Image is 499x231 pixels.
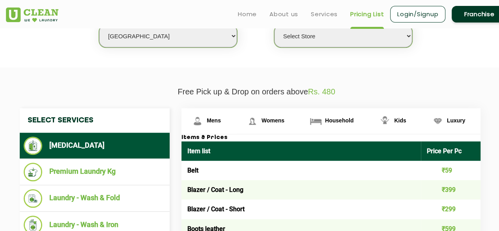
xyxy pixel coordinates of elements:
[421,161,481,180] td: ₹59
[181,134,480,141] h3: Items & Prices
[390,6,445,23] a: Login/Signup
[431,114,445,128] img: Luxury
[238,9,257,19] a: Home
[350,9,384,19] a: Pricing List
[6,8,58,22] img: UClean Laundry and Dry Cleaning
[245,114,259,128] img: Womens
[308,87,335,96] span: Rs. 480
[20,108,170,133] h4: Select Services
[24,163,42,181] img: Premium Laundry Kg
[207,117,221,124] span: Mens
[309,114,323,128] img: Household
[24,189,42,208] img: Laundry - Wash & Fold
[421,180,481,199] td: ₹399
[421,141,481,161] th: Price Per Pc
[24,137,42,155] img: Dry Cleaning
[191,114,204,128] img: Mens
[24,137,166,155] li: [MEDICAL_DATA]
[394,117,406,124] span: Kids
[24,189,166,208] li: Laundry - Wash & Fold
[262,117,284,124] span: Womens
[24,163,166,181] li: Premium Laundry Kg
[421,199,481,219] td: ₹299
[181,141,421,161] th: Item list
[181,199,421,219] td: Blazer / Coat - Short
[181,161,421,180] td: Belt
[325,117,353,124] span: Household
[181,180,421,199] td: Blazer / Coat - Long
[311,9,338,19] a: Services
[378,114,392,128] img: Kids
[269,9,298,19] a: About us
[447,117,465,124] span: Luxury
